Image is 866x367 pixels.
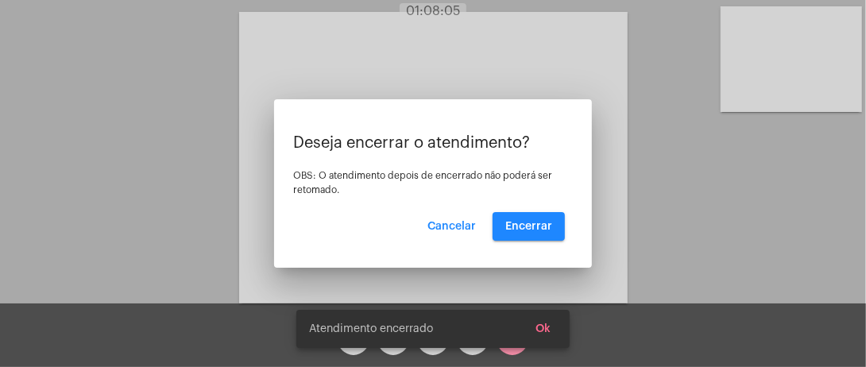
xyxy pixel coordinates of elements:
span: OBS: O atendimento depois de encerrado não poderá ser retomado. [293,171,552,195]
button: Encerrar [493,212,565,241]
span: Ok [535,323,551,334]
p: Deseja encerrar o atendimento? [293,134,573,152]
span: Atendimento encerrado [309,321,433,337]
span: 01:08:05 [406,5,460,17]
span: Encerrar [505,221,552,232]
span: Cancelar [427,221,476,232]
button: Cancelar [415,212,489,241]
